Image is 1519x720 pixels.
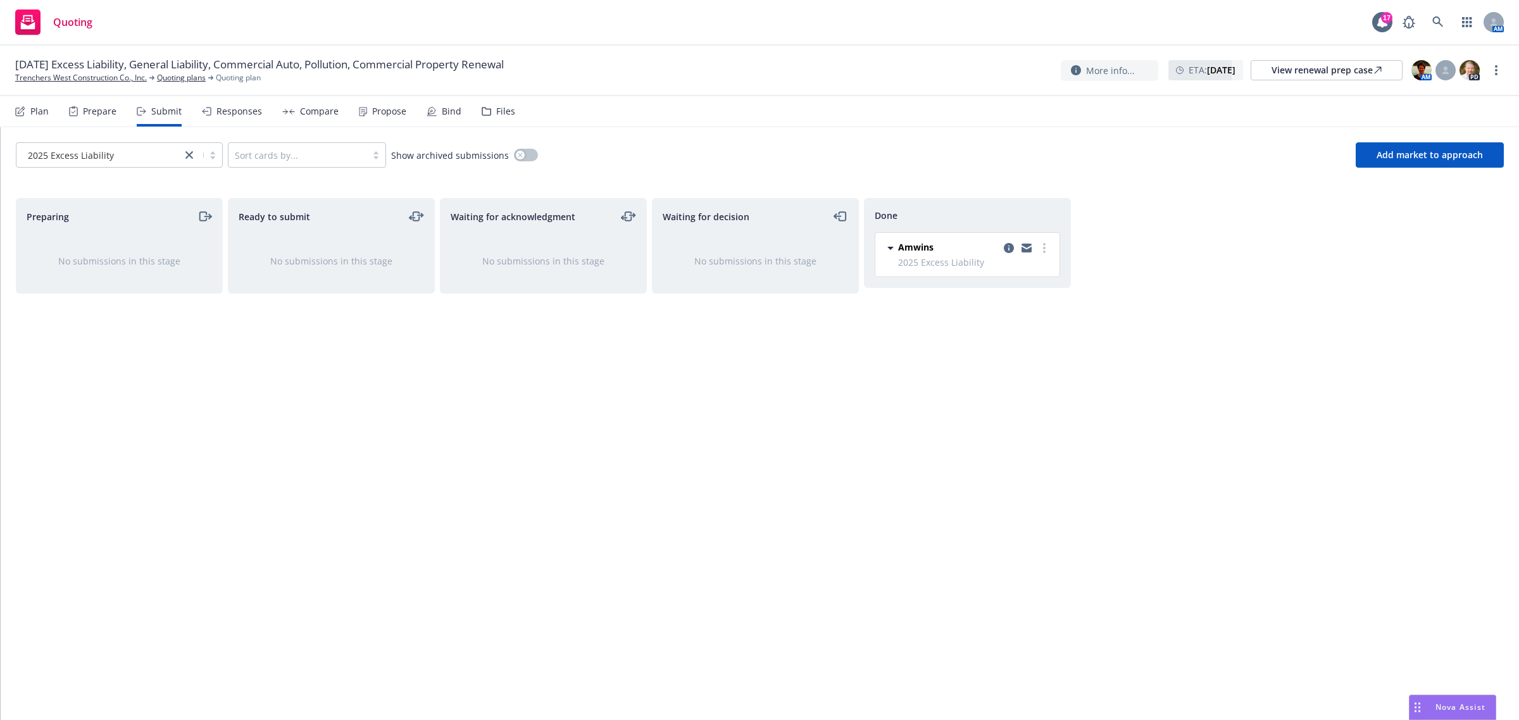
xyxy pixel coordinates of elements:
div: Files [496,106,515,116]
div: Plan [30,106,49,116]
strong: [DATE] [1207,64,1235,76]
div: No submissions in this stage [37,254,202,268]
div: Submit [151,106,182,116]
a: View renewal prep case [1251,60,1403,80]
div: No submissions in this stage [461,254,626,268]
div: Compare [300,106,339,116]
div: Drag to move [1410,695,1425,719]
a: Search [1425,9,1451,35]
span: 2025 Excess Liability [898,256,1052,269]
span: Ready to submit [239,210,310,223]
div: Bind [442,106,461,116]
span: Nova Assist [1435,702,1485,712]
span: Waiting for acknowledgment [451,210,575,223]
div: 17 [1381,12,1392,23]
a: copy logging email [1019,240,1034,256]
a: Trenchers West Construction Co., Inc. [15,72,147,84]
span: Done [875,209,897,222]
span: [DATE] Excess Liability, General Liability, Commercial Auto, Pollution, Commercial Property Renewal [15,57,504,72]
a: moveLeft [833,209,848,224]
a: moveLeftRight [621,209,636,224]
img: photo [1411,60,1432,80]
button: More info... [1061,60,1158,81]
div: No submissions in this stage [673,254,838,268]
a: Switch app [1454,9,1480,35]
span: Add market to approach [1377,149,1483,161]
span: 2025 Excess Liability [28,149,114,162]
a: moveRight [197,209,212,224]
a: more [1489,63,1504,78]
span: Amwins [898,240,934,254]
button: Nova Assist [1409,695,1496,720]
div: Prepare [83,106,116,116]
span: Quoting plan [216,72,261,84]
div: No submissions in this stage [249,254,414,268]
span: Show archived submissions [391,149,509,162]
a: Report a Bug [1396,9,1422,35]
a: copy logging email [1001,240,1016,256]
div: Responses [216,106,262,116]
a: more [1037,240,1052,256]
span: Preparing [27,210,69,223]
a: moveLeftRight [409,209,424,224]
span: Waiting for decision [663,210,749,223]
span: ETA : [1189,63,1235,77]
div: View renewal prep case [1272,61,1382,80]
span: 2025 Excess Liability [23,149,175,162]
a: close [182,147,197,163]
a: Quoting plans [157,72,206,84]
span: More info... [1086,64,1135,77]
a: Quoting [10,4,97,40]
div: Propose [372,106,406,116]
button: Add market to approach [1356,142,1504,168]
span: Quoting [53,17,92,27]
img: photo [1460,60,1480,80]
